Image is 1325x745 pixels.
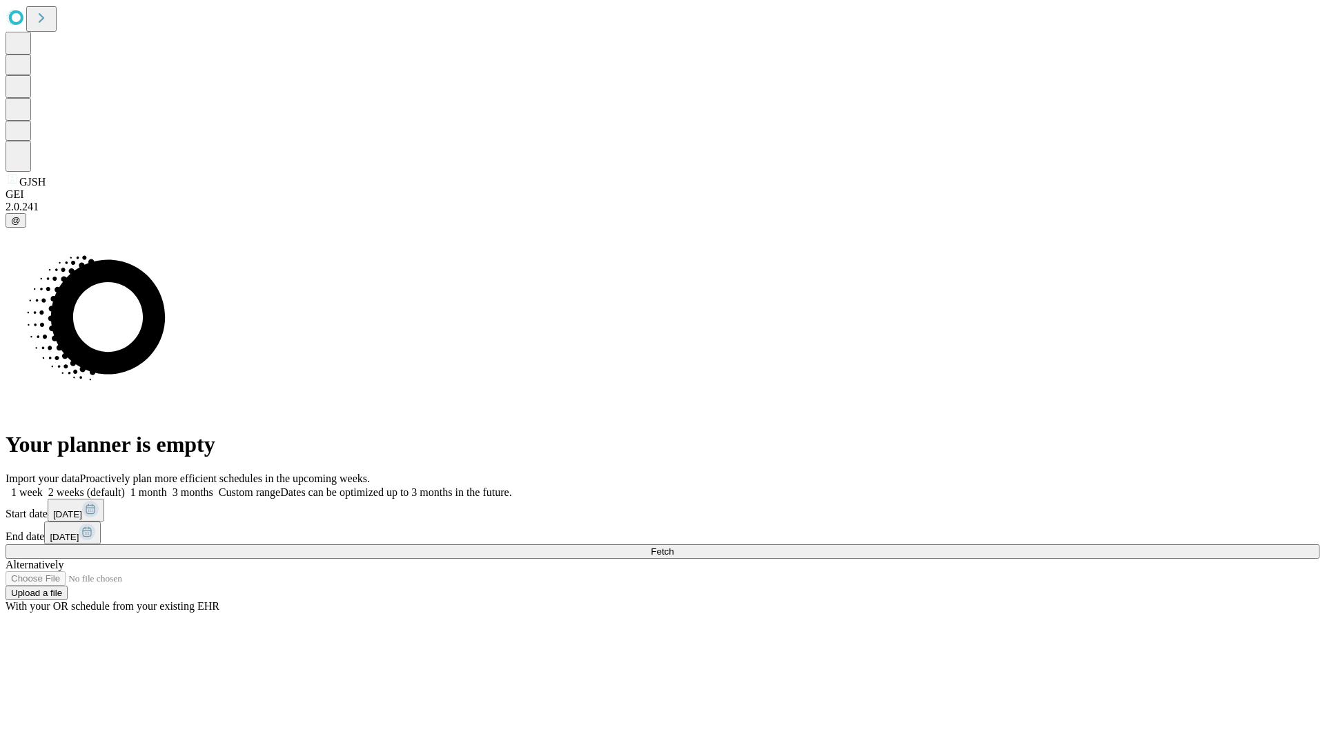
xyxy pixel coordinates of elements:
button: Upload a file [6,586,68,600]
span: 3 months [173,486,213,498]
span: Dates can be optimized up to 3 months in the future. [280,486,511,498]
span: 1 week [11,486,43,498]
div: GEI [6,188,1319,201]
span: Proactively plan more efficient schedules in the upcoming weeks. [80,473,370,484]
button: [DATE] [48,499,104,521]
div: End date [6,521,1319,544]
span: Custom range [219,486,280,498]
button: Fetch [6,544,1319,559]
button: [DATE] [44,521,101,544]
div: 2.0.241 [6,201,1319,213]
span: Alternatively [6,559,63,570]
button: @ [6,213,26,228]
span: 2 weeks (default) [48,486,125,498]
h1: Your planner is empty [6,432,1319,457]
span: Fetch [651,546,674,557]
span: Import your data [6,473,80,484]
span: @ [11,215,21,226]
div: Start date [6,499,1319,521]
span: [DATE] [53,509,82,519]
span: [DATE] [50,532,79,542]
span: 1 month [130,486,167,498]
span: With your OR schedule from your existing EHR [6,600,219,612]
span: GJSH [19,176,46,188]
